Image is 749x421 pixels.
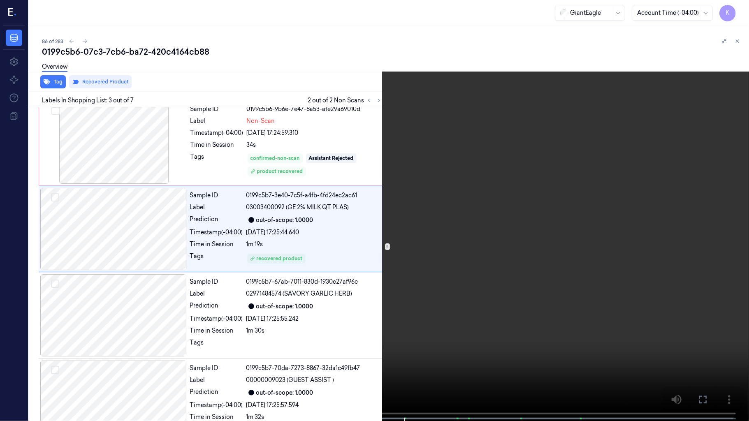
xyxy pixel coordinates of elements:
[190,338,243,352] div: Tags
[190,401,243,409] div: Timestamp (-04:00)
[246,203,349,212] span: 03003400092 (GE 2% MILK QT PLAS)
[190,252,243,265] div: Tags
[51,193,59,201] button: Select row
[190,117,243,125] div: Label
[190,315,243,323] div: Timestamp (-04:00)
[190,203,243,212] div: Label
[40,75,66,88] button: Tag
[246,228,382,237] div: [DATE] 17:25:44.640
[42,62,67,72] a: Overview
[190,240,243,249] div: Time in Session
[246,401,382,409] div: [DATE] 17:25:57.594
[190,289,243,298] div: Label
[69,75,132,88] button: Recovered Product
[190,153,243,177] div: Tags
[246,315,382,323] div: [DATE] 17:25:55.242
[190,215,243,225] div: Prediction
[190,376,243,384] div: Label
[246,240,382,249] div: 1m 19s
[250,155,300,162] div: confirmed-non-scan
[247,105,382,113] div: 0199c5b6-9b6e-7e47-8a53-afe29a69010d
[247,129,382,137] div: [DATE] 17:24:59.310
[51,280,59,288] button: Select row
[719,5,736,21] button: K
[190,141,243,149] div: Time in Session
[247,141,382,149] div: 34s
[51,107,60,115] button: Select row
[42,46,742,58] div: 0199c5b6-07c3-7cb6-ba72-420c4164cb88
[190,191,243,200] div: Sample ID
[190,364,243,372] div: Sample ID
[256,389,313,397] div: out-of-scope: 1.0000
[308,95,384,105] span: 2 out of 2 Non Scans
[190,326,243,335] div: Time in Session
[246,289,352,298] span: 02971484574 (SAVORY GARLIC HERB)
[256,216,313,224] div: out-of-scope: 1.0000
[42,38,63,45] span: 86 of 283
[256,302,313,311] div: out-of-scope: 1.0000
[190,278,243,286] div: Sample ID
[246,364,382,372] div: 0199c5b7-70da-7273-8867-32da1c49fb47
[190,105,243,113] div: Sample ID
[42,96,134,105] span: Labels In Shopping List: 3 out of 7
[190,388,243,398] div: Prediction
[190,228,243,237] div: Timestamp (-04:00)
[190,301,243,311] div: Prediction
[250,255,303,262] div: recovered product
[246,376,334,384] span: 00000009023 (GUEST ASSIST )
[247,117,275,125] span: Non-Scan
[51,366,59,374] button: Select row
[246,326,382,335] div: 1m 30s
[250,168,303,175] div: product recovered
[190,129,243,137] div: Timestamp (-04:00)
[246,191,382,200] div: 0199c5b7-3e40-7c5f-a4fb-4fd24ec2ac61
[246,278,382,286] div: 0199c5b7-67ab-7011-830d-1930c27af96c
[309,155,354,162] div: Assistant Rejected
